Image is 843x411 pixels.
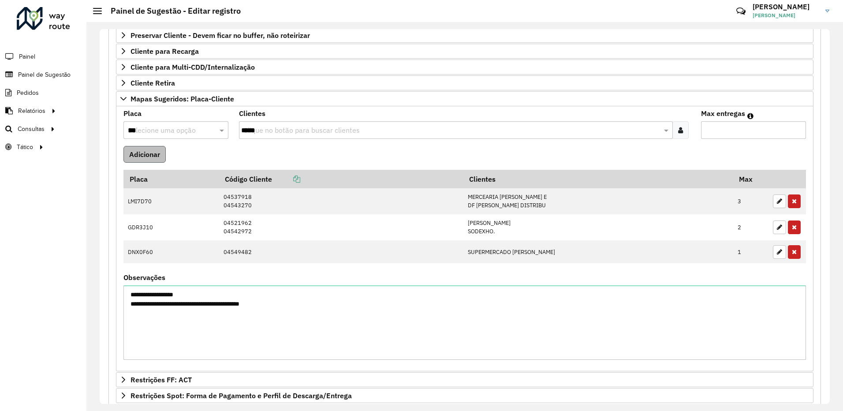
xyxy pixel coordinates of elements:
td: SUPERMERCADO [PERSON_NAME] [463,240,733,263]
button: Adicionar [123,146,166,163]
td: 2 [733,214,768,240]
div: Mapas Sugeridos: Placa-Cliente [116,106,813,371]
th: Clientes [463,170,733,188]
td: GDR3J10 [123,214,219,240]
a: Contato Rápido [731,2,750,21]
span: Pedidos [17,88,39,97]
span: Cliente para Multi-CDD/Internalização [131,64,255,71]
span: Restrições Spot: Forma de Pagamento e Perfil de Descarga/Entrega [131,392,352,399]
a: Restrições Spot: Forma de Pagamento e Perfil de Descarga/Entrega [116,388,813,403]
td: DNX0F60 [123,240,219,263]
em: Máximo de clientes que serão colocados na mesma rota com os clientes informados [747,112,753,120]
label: Clientes [239,108,265,119]
th: Placa [123,170,219,188]
span: Preservar Cliente - Devem ficar no buffer, não roteirizar [131,32,310,39]
span: Cliente para Recarga [131,48,199,55]
label: Max entregas [701,108,745,119]
a: Cliente para Recarga [116,44,813,59]
span: Painel de Sugestão [18,70,71,79]
span: Consultas [18,124,45,134]
label: Observações [123,272,165,283]
h3: [PERSON_NAME] [753,3,819,11]
a: Preservar Cliente - Devem ficar no buffer, não roteirizar [116,28,813,43]
h2: Painel de Sugestão - Editar registro [102,6,241,16]
span: Mapas Sugeridos: Placa-Cliente [131,95,234,102]
span: Tático [17,142,33,152]
span: Cliente Retira [131,79,175,86]
span: Restrições FF: ACT [131,376,192,383]
th: Max [733,170,768,188]
td: 1 [733,240,768,263]
span: Painel [19,52,35,61]
span: Relatórios [18,106,45,116]
label: Placa [123,108,142,119]
th: Código Cliente [219,170,463,188]
a: Cliente para Multi-CDD/Internalização [116,60,813,75]
td: 04521962 04542972 [219,214,463,240]
a: Restrições FF: ACT [116,372,813,387]
a: Cliente Retira [116,75,813,90]
span: [PERSON_NAME] [753,11,819,19]
td: MERCEARIA [PERSON_NAME] E DF [PERSON_NAME] DISTRIBU [463,188,733,214]
a: Mapas Sugeridos: Placa-Cliente [116,91,813,106]
a: Copiar [272,175,300,183]
td: 04537918 04543270 [219,188,463,214]
td: 3 [733,188,768,214]
td: 04549482 [219,240,463,263]
td: LMI7D70 [123,188,219,214]
td: [PERSON_NAME] SODEXHO. [463,214,733,240]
